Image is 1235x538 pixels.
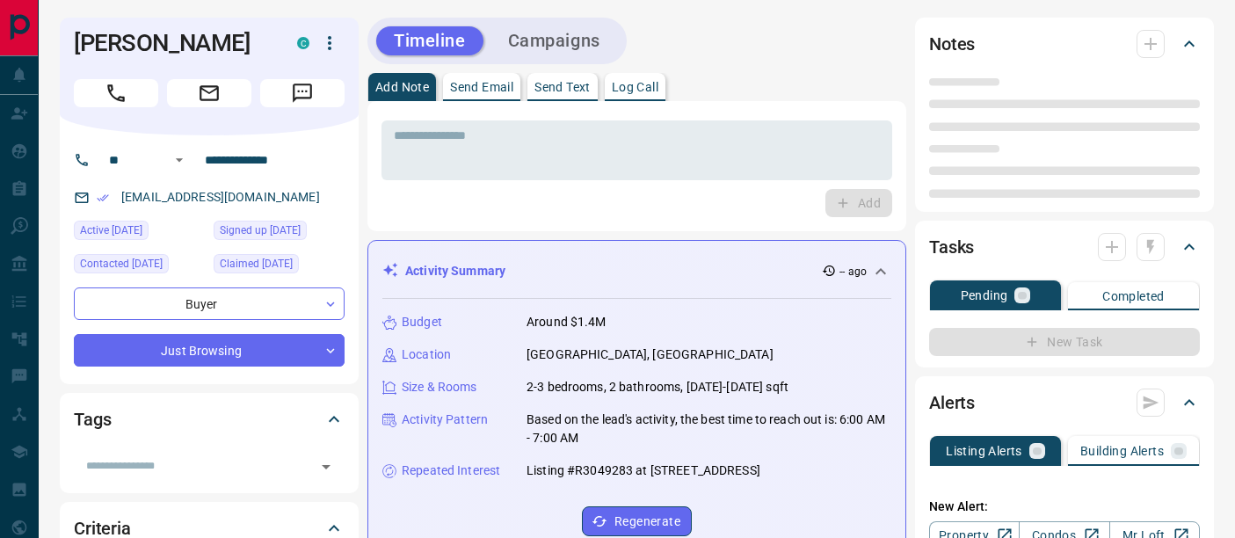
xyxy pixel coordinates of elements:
[946,445,1022,457] p: Listing Alerts
[929,226,1200,268] div: Tasks
[1080,445,1164,457] p: Building Alerts
[402,378,477,396] p: Size & Rooms
[490,26,618,55] button: Campaigns
[74,334,345,367] div: Just Browsing
[929,389,975,417] h2: Alerts
[80,222,142,239] span: Active [DATE]
[74,221,205,245] div: Sat Sep 20 2025
[220,222,301,239] span: Signed up [DATE]
[220,255,293,273] span: Claimed [DATE]
[534,81,591,93] p: Send Text
[527,411,891,447] p: Based on the lead's activity, the best time to reach out is: 6:00 AM - 7:00 AM
[214,221,345,245] div: Tue Sep 16 2025
[121,190,320,204] a: [EMAIL_ADDRESS][DOMAIN_NAME]
[582,506,692,536] button: Regenerate
[402,345,451,364] p: Location
[961,289,1008,302] p: Pending
[214,254,345,279] div: Wed Sep 17 2025
[74,398,345,440] div: Tags
[297,37,309,49] div: condos.ca
[1102,290,1165,302] p: Completed
[80,255,163,273] span: Contacted [DATE]
[405,262,505,280] p: Activity Summary
[402,411,488,429] p: Activity Pattern
[929,30,975,58] h2: Notes
[612,81,658,93] p: Log Call
[375,81,429,93] p: Add Note
[527,378,788,396] p: 2-3 bedrooms, 2 bathrooms, [DATE]-[DATE] sqft
[402,462,500,480] p: Repeated Interest
[929,23,1200,65] div: Notes
[74,254,205,279] div: Fri Oct 10 2025
[74,79,158,107] span: Call
[929,382,1200,424] div: Alerts
[527,313,607,331] p: Around $1.4M
[929,498,1200,516] p: New Alert:
[74,29,271,57] h1: [PERSON_NAME]
[839,264,867,280] p: -- ago
[74,405,111,433] h2: Tags
[167,79,251,107] span: Email
[169,149,190,171] button: Open
[260,79,345,107] span: Message
[402,313,442,331] p: Budget
[97,192,109,204] svg: Email Verified
[376,26,483,55] button: Timeline
[527,462,760,480] p: Listing #R3049283 at [STREET_ADDRESS]
[929,233,974,261] h2: Tasks
[450,81,513,93] p: Send Email
[382,255,891,287] div: Activity Summary-- ago
[527,345,774,364] p: [GEOGRAPHIC_DATA], [GEOGRAPHIC_DATA]
[314,454,338,479] button: Open
[74,287,345,320] div: Buyer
